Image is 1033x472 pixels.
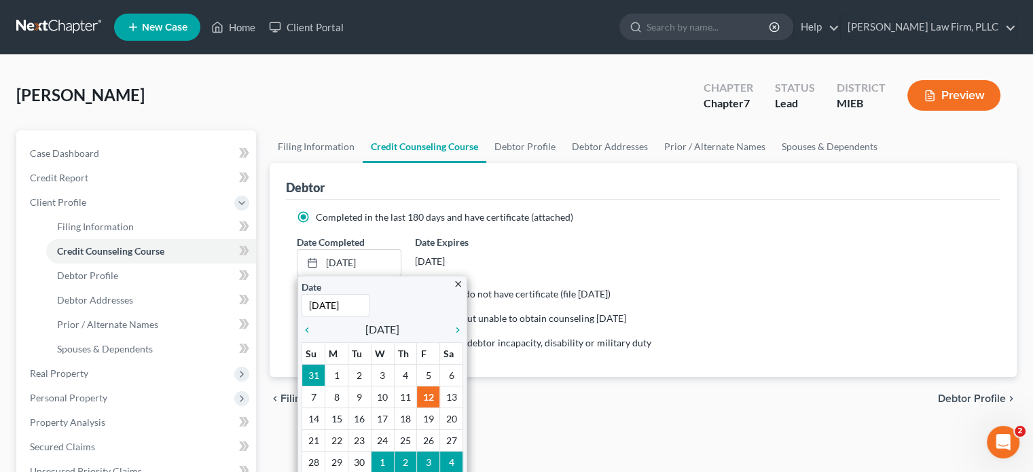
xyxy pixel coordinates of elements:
a: Debtor Addresses [564,130,656,163]
td: 19 [417,407,440,429]
td: 22 [325,429,348,451]
td: 10 [371,386,394,407]
th: Tu [348,342,371,364]
a: Credit Counseling Course [46,239,256,264]
a: Client Portal [262,15,350,39]
td: 16 [348,407,371,429]
span: Case Dashboard [30,147,99,159]
a: chevron_left [302,321,319,338]
td: 9 [348,386,371,407]
i: chevron_right [446,325,463,335]
span: Debtor Addresses [57,294,133,306]
span: Property Analysis [30,416,105,428]
a: Prior / Alternate Names [46,312,256,337]
td: 3 [371,364,394,386]
td: 11 [394,386,417,407]
div: MIEB [837,96,886,111]
a: Credit Report [19,166,256,190]
td: 13 [440,386,463,407]
td: 2 [348,364,371,386]
td: 23 [348,429,371,451]
a: Debtor Addresses [46,288,256,312]
td: 1 [325,364,348,386]
td: 21 [302,429,325,451]
label: Date Expires [415,235,519,249]
a: [PERSON_NAME] Law Firm, PLLC [841,15,1016,39]
span: [PERSON_NAME] [16,85,145,105]
td: 6 [440,364,463,386]
td: 25 [394,429,417,451]
span: Client Profile [30,196,86,208]
iframe: Intercom live chat [987,426,1019,458]
div: Chapter [704,80,753,96]
th: Sa [440,342,463,364]
span: Completed in the last 180 days and have certificate (attached) [316,211,573,223]
div: Status [775,80,815,96]
a: Secured Claims [19,435,256,459]
a: Spouses & Dependents [46,337,256,361]
a: Debtor Profile [46,264,256,288]
i: chevron_left [302,325,319,335]
th: Th [394,342,417,364]
i: chevron_left [270,393,280,404]
span: Secured Claims [30,441,95,452]
td: 15 [325,407,348,429]
td: 31 [302,364,325,386]
a: chevron_right [446,321,463,338]
span: Filing Information [57,221,134,232]
span: Credit Report [30,172,88,183]
button: Preview [907,80,1000,111]
button: Debtor Profile chevron_right [938,393,1017,404]
a: Help [794,15,839,39]
td: 18 [394,407,417,429]
td: 7 [302,386,325,407]
th: Su [302,342,325,364]
button: chevron_left Filing Information [270,393,365,404]
span: Spouses & Dependents [57,343,153,355]
td: 26 [417,429,440,451]
th: F [417,342,440,364]
span: Credit Counseling Course [57,245,164,257]
td: 8 [325,386,348,407]
div: District [837,80,886,96]
span: Real Property [30,367,88,379]
a: Property Analysis [19,410,256,435]
span: Exigent circumstances - requested but unable to obtain counseling [DATE] [316,312,626,324]
th: M [325,342,348,364]
span: Counseling not required because of debtor incapacity, disability or military duty [316,337,651,348]
span: 2 [1015,426,1026,437]
a: [DATE] [297,250,400,276]
a: Filing Information [270,130,363,163]
span: 7 [744,96,750,109]
a: Spouses & Dependents [774,130,886,163]
div: Chapter [704,96,753,111]
td: 5 [417,364,440,386]
a: Filing Information [46,215,256,239]
i: close [453,279,463,289]
div: Lead [775,96,815,111]
a: close [453,276,463,291]
span: New Case [142,22,187,33]
i: chevron_right [1006,393,1017,404]
label: Date Completed [297,235,365,249]
span: Personal Property [30,392,107,403]
a: Credit Counseling Course [363,130,486,163]
a: Prior / Alternate Names [656,130,774,163]
th: W [371,342,394,364]
span: Debtor Profile [938,393,1006,404]
span: Debtor Profile [57,270,118,281]
td: 12 [417,386,440,407]
div: Debtor [286,179,325,196]
td: 4 [394,364,417,386]
td: 24 [371,429,394,451]
td: 14 [302,407,325,429]
td: 17 [371,407,394,429]
span: Filing Information [280,393,365,404]
td: 20 [440,407,463,429]
input: Search by name... [647,14,771,39]
a: Home [204,15,262,39]
input: 1/1/2013 [302,294,369,316]
a: Case Dashboard [19,141,256,166]
a: Debtor Profile [486,130,564,163]
span: Prior / Alternate Names [57,319,158,330]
